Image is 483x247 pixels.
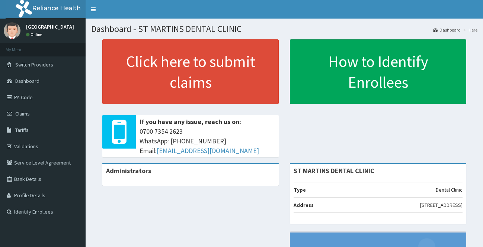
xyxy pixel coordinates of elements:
[157,146,259,155] a: [EMAIL_ADDRESS][DOMAIN_NAME]
[15,127,29,133] span: Tariffs
[294,186,306,193] b: Type
[15,61,53,68] span: Switch Providers
[433,27,461,33] a: Dashboard
[420,201,463,209] p: [STREET_ADDRESS]
[15,110,30,117] span: Claims
[461,27,477,33] li: Here
[106,166,151,175] b: Administrators
[4,22,20,39] img: User Image
[294,166,374,175] strong: ST MARTINS DENTAL CLINIC
[15,78,39,84] span: Dashboard
[26,24,74,29] p: [GEOGRAPHIC_DATA]
[294,202,314,208] b: Address
[26,32,44,37] a: Online
[140,117,241,126] b: If you have any issue, reach us on:
[436,186,463,194] p: Dental Clinic
[91,24,477,34] h1: Dashboard - ST MARTINS DENTAL CLINIC
[290,39,466,104] a: How to Identify Enrollees
[140,127,275,155] span: 0700 7354 2623 WhatsApp: [PHONE_NUMBER] Email:
[102,39,279,104] a: Click here to submit claims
